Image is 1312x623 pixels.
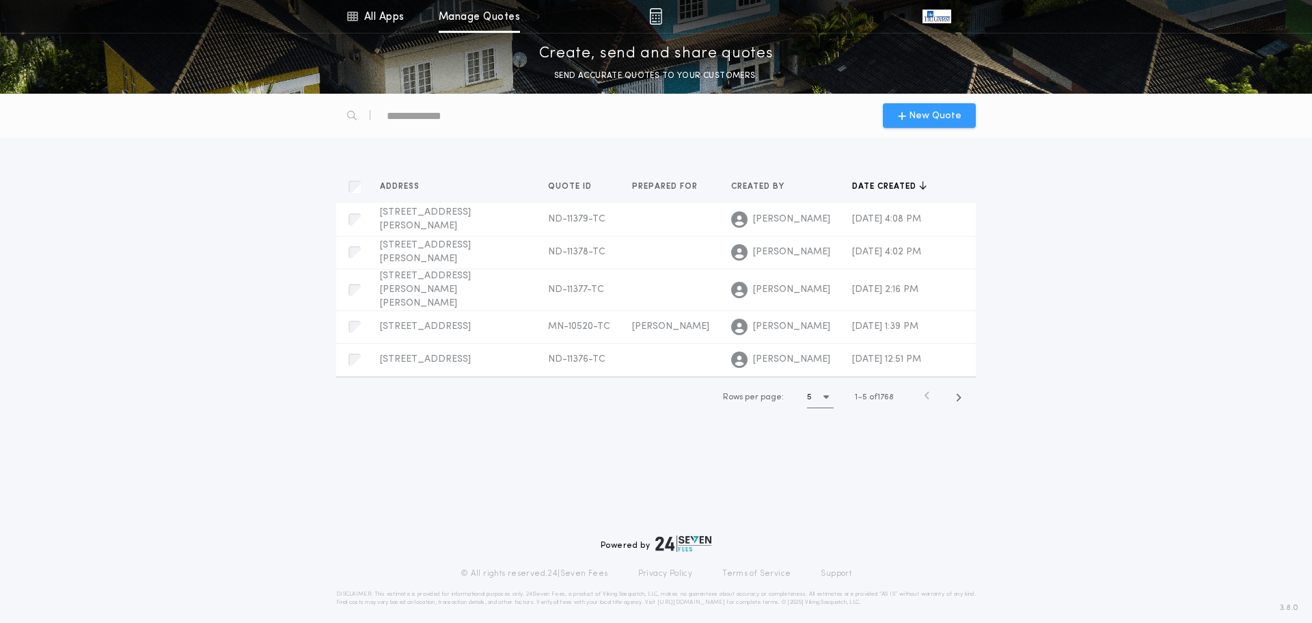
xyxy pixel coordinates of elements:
[548,321,610,332] span: MN-10520-TC
[548,181,594,192] span: Quote ID
[548,247,605,257] span: ND-11378-TC
[638,568,693,579] a: Privacy Policy
[869,391,894,403] span: of 1768
[862,393,867,401] span: 5
[632,321,709,332] span: [PERSON_NAME]
[883,103,976,128] button: New Quote
[380,181,422,192] span: Address
[655,535,711,552] img: logo
[852,181,919,192] span: Date created
[380,180,430,194] button: Address
[380,207,471,231] span: [STREET_ADDRESS][PERSON_NAME]
[852,180,927,194] button: Date created
[336,590,976,607] p: DISCLAIMER: This estimate is provided for informational purposes only. 24|Seven Fees, a product o...
[380,271,471,308] span: [STREET_ADDRESS][PERSON_NAME][PERSON_NAME]
[852,214,921,224] span: [DATE] 4:08 PM
[554,69,758,83] p: SEND ACCURATE QUOTES TO YOUR CUSTOMERS.
[461,568,608,579] p: © All rights reserved. 24|Seven Fees
[753,353,830,367] span: [PERSON_NAME]
[852,284,918,295] span: [DATE] 2:16 PM
[909,109,961,123] span: New Quote
[922,10,951,23] img: vs-icon
[548,180,602,194] button: Quote ID
[821,568,851,579] a: Support
[539,43,774,65] p: Create, send and share quotes
[753,246,830,259] span: [PERSON_NAME]
[657,600,725,605] a: [URL][DOMAIN_NAME]
[753,213,830,226] span: [PERSON_NAME]
[807,390,812,404] h1: 5
[548,214,605,224] span: ND-11379-TC
[548,354,605,364] span: ND-11376-TC
[855,393,858,401] span: 1
[1280,602,1298,614] span: 3.8.0
[722,568,791,579] a: Terms of Service
[723,393,784,401] span: Rows per page:
[807,386,834,408] button: 5
[753,320,830,334] span: [PERSON_NAME]
[380,321,471,332] span: [STREET_ADDRESS]
[852,354,921,364] span: [DATE] 12:51 PM
[548,284,604,295] span: ND-11377-TC
[632,181,700,192] span: Prepared for
[852,247,921,257] span: [DATE] 4:02 PM
[601,535,711,552] div: Powered by
[753,283,830,297] span: [PERSON_NAME]
[852,321,918,332] span: [DATE] 1:39 PM
[380,240,471,264] span: [STREET_ADDRESS][PERSON_NAME]
[649,8,662,25] img: img
[380,354,471,364] span: [STREET_ADDRESS]
[731,180,795,194] button: Created by
[731,181,787,192] span: Created by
